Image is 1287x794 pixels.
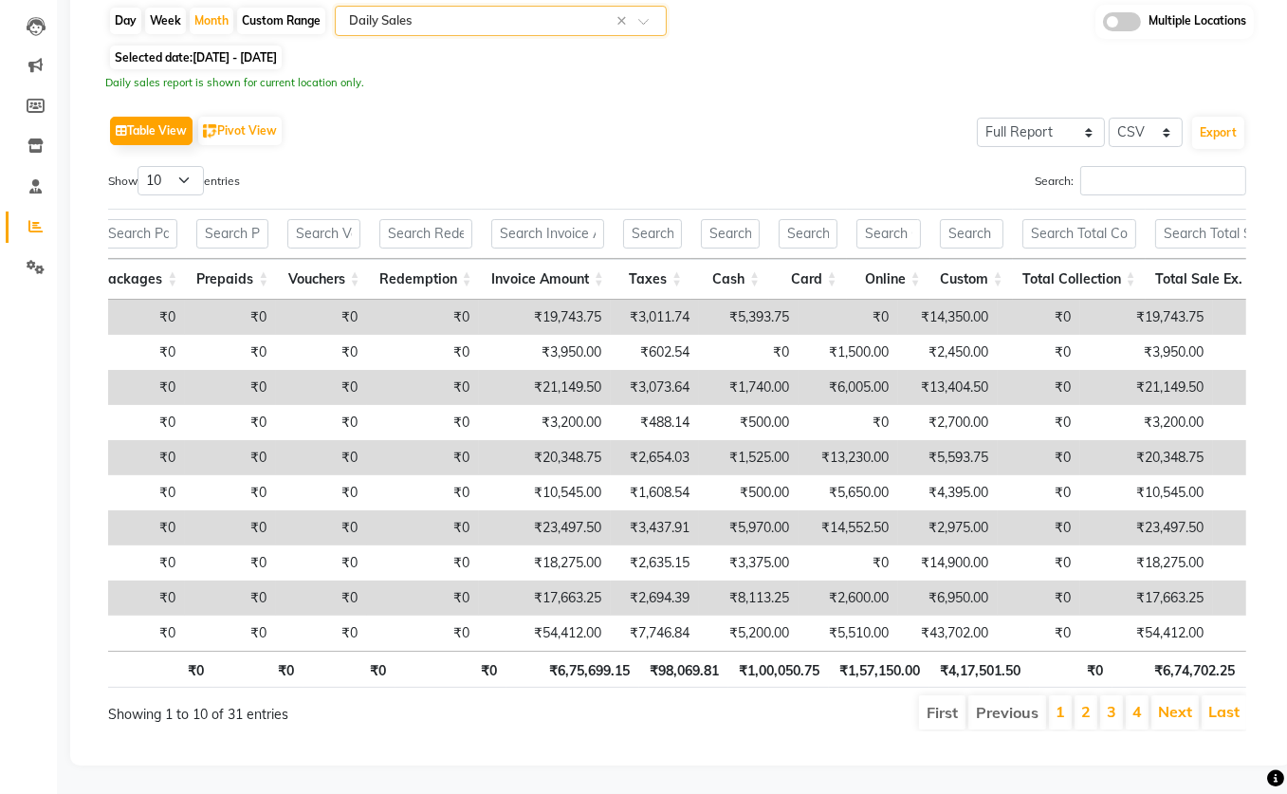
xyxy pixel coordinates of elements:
[88,440,185,475] td: ₹0
[138,166,204,195] select: Showentries
[829,651,929,688] th: ₹1,57,150.00
[998,335,1080,370] td: ₹0
[1081,702,1091,721] a: 2
[479,440,611,475] td: ₹20,348.75
[1080,335,1213,370] td: ₹3,950.00
[367,440,479,475] td: ₹0
[898,475,998,510] td: ₹4,395.00
[479,545,611,581] td: ₹18,275.00
[185,581,276,616] td: ₹0
[611,616,699,651] td: ₹7,746.84
[611,300,699,335] td: ₹3,011.74
[998,300,1080,335] td: ₹0
[1112,651,1244,688] th: ₹6,74,702.25
[1080,510,1213,545] td: ₹23,497.50
[898,370,998,405] td: ₹13,404.50
[276,475,367,510] td: ₹0
[185,405,276,440] td: ₹0
[185,510,276,545] td: ₹0
[799,405,898,440] td: ₹0
[479,335,611,370] td: ₹3,950.00
[100,219,177,249] input: Search Packages
[898,300,998,335] td: ₹14,350.00
[278,259,369,300] th: Vouchers: activate to sort column ascending
[779,219,837,249] input: Search Card
[998,370,1080,405] td: ₹0
[898,335,998,370] td: ₹2,450.00
[799,300,898,335] td: ₹0
[105,75,1257,91] div: Daily sales report is shown for current location only.
[276,581,367,616] td: ₹0
[482,259,614,300] th: Invoice Amount: activate to sort column ascending
[614,259,691,300] th: Taxes: activate to sort column ascending
[1022,219,1136,249] input: Search Total Collection
[185,370,276,405] td: ₹0
[799,440,898,475] td: ₹13,230.00
[728,651,829,688] th: ₹1,00,050.75
[190,8,233,34] div: Month
[701,219,760,249] input: Search Cash
[367,581,479,616] td: ₹0
[998,581,1080,616] td: ₹0
[276,440,367,475] td: ₹0
[611,510,699,545] td: ₹3,437.91
[276,370,367,405] td: ₹0
[1080,545,1213,581] td: ₹18,275.00
[799,510,898,545] td: ₹14,552.50
[185,545,276,581] td: ₹0
[88,405,185,440] td: ₹0
[1056,702,1065,721] a: 1
[1080,166,1246,195] input: Search:
[1080,300,1213,335] td: ₹19,743.75
[367,616,479,651] td: ₹0
[276,405,367,440] td: ₹0
[88,335,185,370] td: ₹0
[929,651,1030,688] th: ₹4,17,501.50
[276,335,367,370] td: ₹0
[699,440,799,475] td: ₹1,525.00
[110,117,193,145] button: Table View
[491,219,604,249] input: Search Invoice Amount
[185,616,276,651] td: ₹0
[898,616,998,651] td: ₹43,702.00
[998,510,1080,545] td: ₹0
[479,581,611,616] td: ₹17,663.25
[769,259,846,300] th: Card: activate to sort column ascending
[1192,117,1244,149] button: Export
[110,8,141,34] div: Day
[799,545,898,581] td: ₹0
[699,616,799,651] td: ₹5,200.00
[998,405,1080,440] td: ₹0
[1080,616,1213,651] td: ₹54,412.00
[370,259,482,300] th: Redemption: activate to sort column ascending
[1149,12,1246,31] span: Multiple Locations
[88,616,185,651] td: ₹0
[998,440,1080,475] td: ₹0
[185,440,276,475] td: ₹0
[276,545,367,581] td: ₹0
[187,259,278,300] th: Prepaids: activate to sort column ascending
[699,475,799,510] td: ₹500.00
[699,510,799,545] td: ₹5,970.00
[196,219,268,249] input: Search Prepaids
[88,300,185,335] td: ₹0
[1080,475,1213,510] td: ₹10,545.00
[108,693,566,725] div: Showing 1 to 10 of 31 entries
[611,440,699,475] td: ₹2,654.03
[237,8,325,34] div: Custom Range
[88,581,185,616] td: ₹0
[799,581,898,616] td: ₹2,600.00
[367,475,479,510] td: ₹0
[90,259,187,300] th: Packages: activate to sort column ascending
[699,300,799,335] td: ₹5,393.75
[110,46,282,69] span: Selected date:
[799,335,898,370] td: ₹1,500.00
[367,510,479,545] td: ₹0
[88,510,185,545] td: ₹0
[185,300,276,335] td: ₹0
[1080,370,1213,405] td: ₹21,149.50
[847,259,930,300] th: Online: activate to sort column ascending
[699,405,799,440] td: ₹500.00
[699,335,799,370] td: ₹0
[998,616,1080,651] td: ₹0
